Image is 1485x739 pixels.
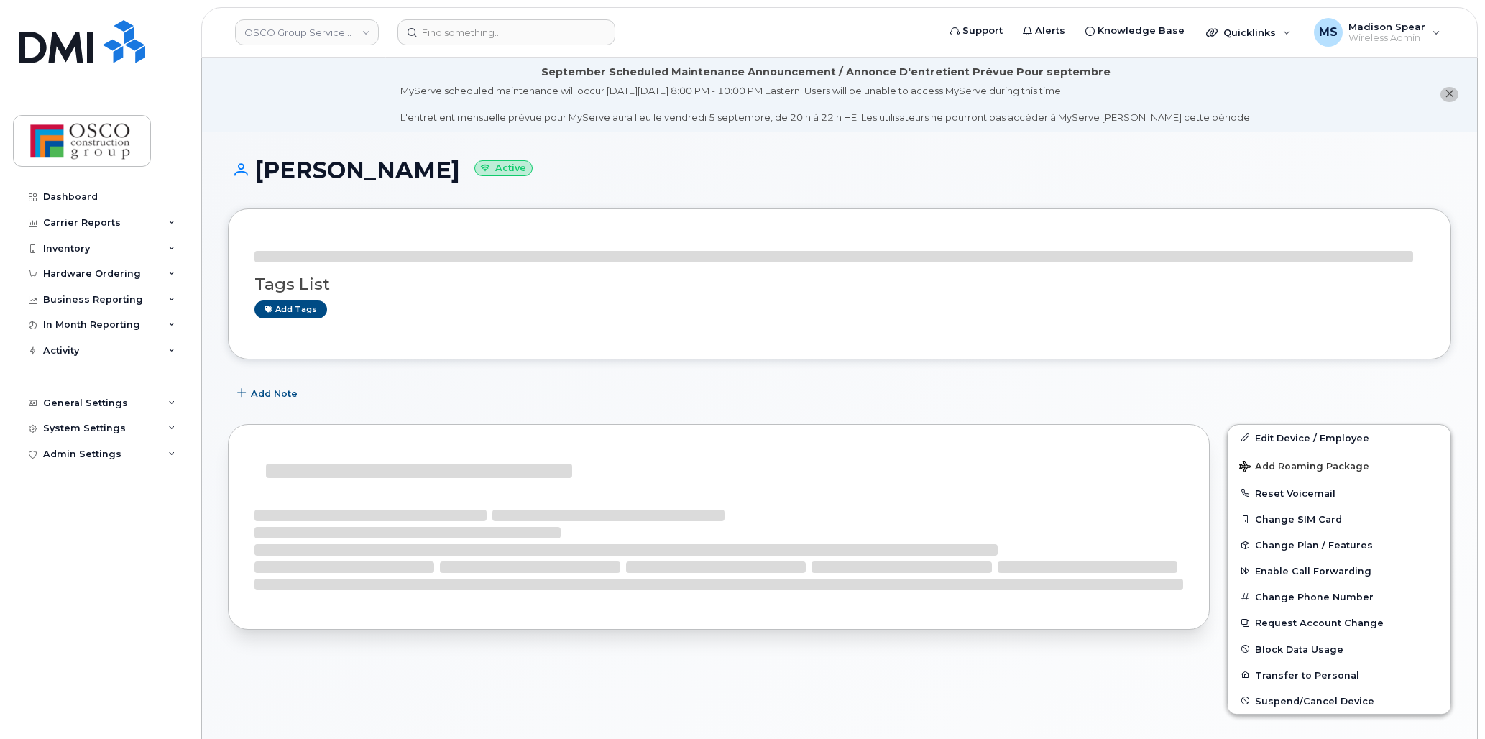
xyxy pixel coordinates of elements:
[1228,662,1450,688] button: Transfer to Personal
[1228,480,1450,506] button: Reset Voicemail
[1228,425,1450,451] a: Edit Device / Employee
[228,157,1451,183] h1: [PERSON_NAME]
[1228,636,1450,662] button: Block Data Usage
[1228,451,1450,480] button: Add Roaming Package
[1255,540,1373,551] span: Change Plan / Features
[1440,87,1458,102] button: close notification
[1228,558,1450,584] button: Enable Call Forwarding
[1239,461,1369,474] span: Add Roaming Package
[1255,566,1371,577] span: Enable Call Forwarding
[254,275,1425,293] h3: Tags List
[254,300,327,318] a: Add tags
[228,381,310,407] button: Add Note
[1228,610,1450,635] button: Request Account Change
[1228,532,1450,558] button: Change Plan / Features
[251,387,298,400] span: Add Note
[541,65,1111,80] div: September Scheduled Maintenance Announcement / Annonce D'entretient Prévue Pour septembre
[1255,695,1374,706] span: Suspend/Cancel Device
[1228,688,1450,714] button: Suspend/Cancel Device
[474,160,533,177] small: Active
[400,84,1252,124] div: MyServe scheduled maintenance will occur [DATE][DATE] 8:00 PM - 10:00 PM Eastern. Users will be u...
[1228,584,1450,610] button: Change Phone Number
[1228,506,1450,532] button: Change SIM Card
